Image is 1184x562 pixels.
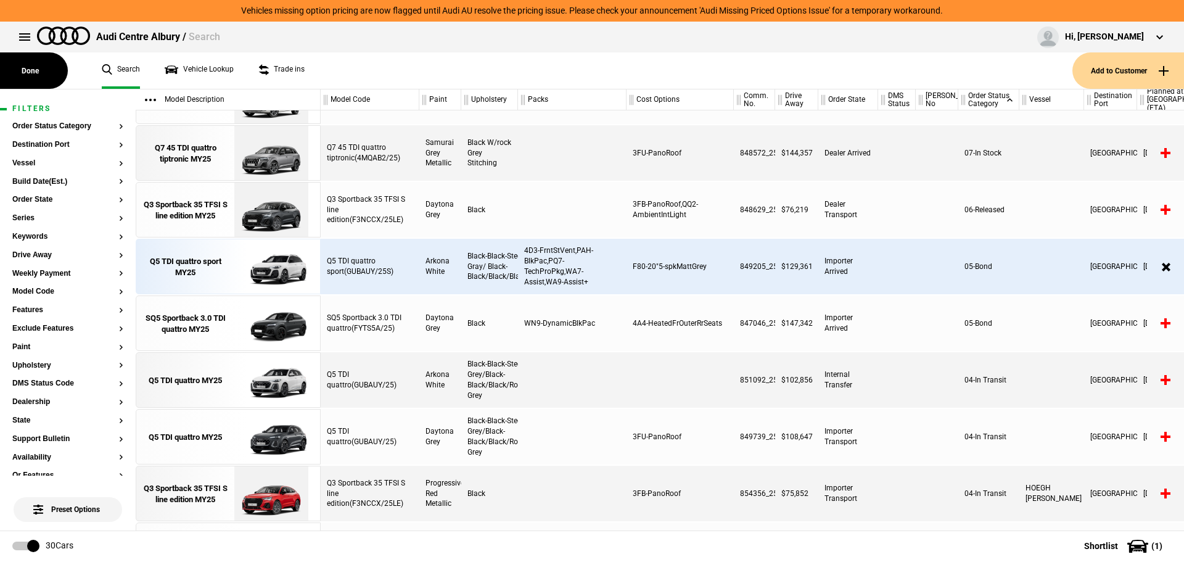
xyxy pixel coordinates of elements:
[419,352,461,408] div: Arkona White
[12,105,123,113] h1: Filters
[461,466,518,521] div: Black
[916,89,958,110] div: [PERSON_NAME] No
[958,182,1019,238] div: 06-Released
[228,239,314,295] img: Audi_GUBAUY_25S_GX_Z9Z9_WA9_PAH_WA7_5MB_6FJ_PQ7_4D3_WXC_PWL_PYH_F80_H65_(Nadin:_4D3_5MB_6FJ_C56_F...
[1084,182,1137,238] div: [GEOGRAPHIC_DATA]
[12,379,123,398] section: DMS Status Code
[518,295,627,351] div: WN9-DynamicBlkPac
[228,410,314,465] img: Audi_GUBAUY_25_FW_6Y6Y_3FU_(Nadin:_3FU_C56)_ext.png
[165,52,234,89] a: Vehicle Lookup
[818,466,878,521] div: Importer Transport
[419,409,461,465] div: Daytona Grey
[321,182,419,238] div: Q3 Sportback 35 TFSI S line edition(F3NCCX/25LE)
[734,182,775,238] div: 848629_25
[12,251,123,270] section: Drive Away
[12,214,123,233] section: Series
[518,239,627,294] div: 4D3-FrntStVent,PAH-BlkPac,PQ7-TechProPkg,WA7-Assist,WA9-Assist+
[1072,52,1184,89] button: Add to Customer
[518,89,626,110] div: Packs
[321,239,419,294] div: Q5 TDI quattro sport(GUBAUY/25S)
[1019,466,1084,521] div: HOEGH [PERSON_NAME]
[734,89,775,110] div: Comm. No.
[461,182,518,238] div: Black
[228,183,314,238] img: Audi_F3NCCX_25LE_FZ_6Y6Y_3FB_QQ2_6FJ_V72_WN8_X8C_(Nadin:_3FB_6FJ_C62_QQ2_V72_WN8)_ext.png
[12,287,123,306] section: Model Code
[419,182,461,238] div: Daytona Grey
[12,178,123,186] button: Build Date(Est.)
[142,483,228,505] div: Q3 Sportback 35 TFSI S line edition MY25
[142,183,228,238] a: Q3 Sportback 35 TFSI S line edition MY25
[258,52,305,89] a: Trade ins
[958,239,1019,294] div: 05-Bond
[12,416,123,425] button: State
[12,324,123,343] section: Exclude Features
[12,141,123,149] button: Destination Port
[12,233,123,251] section: Keywords
[734,295,775,351] div: 847046_25
[775,295,818,351] div: $147,342
[818,409,878,465] div: Importer Transport
[12,362,123,380] section: Upholstery
[12,398,123,407] button: Dealership
[12,159,123,168] button: Vessel
[142,353,228,408] a: Q5 TDI quattro MY25
[419,125,461,181] div: Samurai Grey Metallic
[627,295,734,351] div: 4A4-HeatedFrOuterRrSeats
[1084,239,1137,294] div: [GEOGRAPHIC_DATA]
[12,435,123,453] section: Support Bulletin
[142,296,228,352] a: SQ5 Sportback 3.0 TDI quattro MY25
[878,89,915,110] div: DMS Status
[958,89,1019,110] div: Order Status Category
[627,466,734,521] div: 3FB-PanoRoof
[12,287,123,296] button: Model Code
[461,239,518,294] div: Black-Black-Steel Gray/ Black-Black/Black/Black
[818,125,878,181] div: Dealer Arrived
[461,295,518,351] div: Black
[775,466,818,521] div: $75,852
[1019,89,1083,110] div: Vessel
[734,125,775,181] div: 848572_25
[775,182,818,238] div: $76,219
[12,343,123,362] section: Paint
[36,490,100,514] span: Preset Options
[321,125,419,181] div: Q7 45 TDI quattro tiptronic(4MQAB2/25)
[142,466,228,522] a: Q3 Sportback 35 TFSI S line edition MY25
[1084,352,1137,408] div: [GEOGRAPHIC_DATA]
[12,141,123,159] section: Destination Port
[96,30,220,44] div: Audi Centre Albury /
[461,89,517,110] div: Upholstery
[627,239,734,294] div: F80-20"5-spkMattGrey
[12,196,123,204] button: Order State
[12,270,123,278] button: Weekly Payment
[142,410,228,465] a: Q5 TDI quattro MY25
[1084,89,1137,110] div: Destination Port
[321,409,419,465] div: Q5 TDI quattro(GUBAUY/25)
[775,125,818,181] div: $144,357
[321,295,419,351] div: SQ5 Sportback 3.0 TDI quattro(FYTS5A/25)
[818,89,878,110] div: Order State
[46,540,73,552] div: 30 Cars
[734,409,775,465] div: 849739_25
[12,159,123,178] section: Vessel
[321,89,419,110] div: Model Code
[149,432,222,443] div: Q5 TDI quattro MY25
[12,324,123,333] button: Exclude Features
[12,379,123,388] button: DMS Status Code
[228,466,314,522] img: Audi_F3NCCX_25LE_FZ_B1B1_3FB_6FJ_V72_WN8_X8C_(Nadin:_3FB_6FJ_C62_V72_WN8)_ext.png
[419,295,461,351] div: Daytona Grey
[958,125,1019,181] div: 07-In Stock
[136,89,320,110] div: Model Description
[12,343,123,352] button: Paint
[12,435,123,444] button: Support Bulletin
[775,352,818,408] div: $102,856
[627,182,734,238] div: 3FB-PanoRoof,QQ2-AmbientIntLight
[12,122,123,141] section: Order Status Category
[12,270,123,288] section: Weekly Payment
[818,295,878,351] div: Importer Arrived
[228,126,314,181] img: Audi_4MQAB2_25_MP_3M3M_3FU_(Nadin:_3FU_C95)_ext.png
[189,31,220,43] span: Search
[142,126,228,181] a: Q7 45 TDI quattro tiptronic MY25
[1084,542,1118,550] span: Shortlist
[149,375,222,386] div: Q5 TDI quattro MY25
[12,306,123,324] section: Features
